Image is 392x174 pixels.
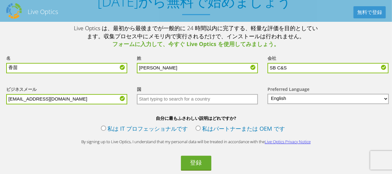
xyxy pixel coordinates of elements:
p: Live Optics は、最初から最後までが一般的に 24 時間以内に完了する、軽量な評価を目的としています。収集プロセス中にメモリ内で実行されるだけで、インストールは行われません。 [72,24,320,48]
label: 国 [137,86,141,94]
span: フォームに入力して、今すぐ Live Optics を使用してみましょう。 [72,40,320,48]
label: 私は IT プロフェッショナルです [101,125,188,134]
img: Dell Dpack [6,3,22,19]
label: 会社 [268,55,276,63]
label: 私はパートナーまたは OEM です [196,125,285,134]
label: 名 [6,55,11,63]
h2: Live Optics [28,7,58,16]
label: 姓 [137,55,141,63]
a: 無料で登録 [354,6,386,18]
label: ビジネスメール [6,86,37,94]
button: 登録 [181,156,211,171]
label: Preferred Language [268,86,309,94]
p: By signing up to Live Optics, I understand that my personal data will be treated in accordance wi... [72,139,320,145]
input: Start typing to search for a country [137,94,258,104]
a: Live Optics Privacy Notice [265,139,311,144]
